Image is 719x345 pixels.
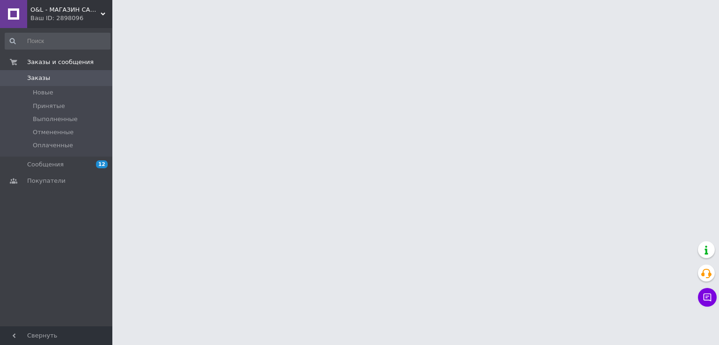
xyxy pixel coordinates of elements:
span: Покупатели [27,177,66,185]
div: Ваш ID: 2898096 [30,14,112,22]
span: Выполненные [33,115,78,123]
button: Чат с покупателем [698,288,717,307]
span: 12 [96,160,108,168]
input: Поиск [5,33,110,50]
span: O&L - МАГАЗИН САНТЕХНИКИ И ОТОПЛЕНИЯ [30,6,101,14]
span: Заказы [27,74,50,82]
span: Сообщения [27,160,64,169]
span: Отмененные [33,128,73,137]
span: Заказы и сообщения [27,58,94,66]
span: Новые [33,88,53,97]
span: Оплаченные [33,141,73,150]
span: Принятые [33,102,65,110]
